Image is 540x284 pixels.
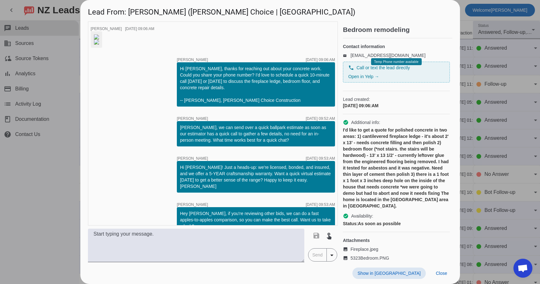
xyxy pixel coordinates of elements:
div: Open chat [513,259,532,278]
mat-icon: phone [348,65,354,71]
span: Temp Phone number available [374,60,418,64]
div: Hi [PERSON_NAME]! Just a heads-up: we're licensed, bonded, and insured, and we offer a 5-YEAR cra... [180,164,332,189]
span: Availability: [351,213,373,219]
span: [PERSON_NAME] [177,117,208,120]
span: Fireplace.jpeg [351,246,378,252]
a: Open in Yelp → [348,74,379,79]
span: [PERSON_NAME] [177,157,208,160]
div: Hey [PERSON_NAME], if you're reviewing other bids, we can do a fast apples-to-apples comparison, ... [180,210,332,229]
span: Additional info: [351,119,380,126]
mat-icon: image [343,247,351,252]
span: Show in [GEOGRAPHIC_DATA] [357,271,420,276]
img: Y5gqnABWB9a1hjWuGxWv-A [94,34,99,40]
mat-icon: arrow_drop_down [328,251,336,259]
mat-icon: check_circle [343,120,349,125]
mat-icon: image [343,256,351,261]
div: [DATE] 09:06:AM [306,58,335,62]
mat-icon: check_circle [343,213,349,219]
div: As soon as possible [343,220,450,227]
span: Lead created: [343,96,450,102]
button: Close [431,268,452,279]
button: Show in [GEOGRAPHIC_DATA] [352,268,425,279]
span: 5323Bedroom.PNG [351,255,389,261]
div: Hi [PERSON_NAME], thanks for reaching out about your concrete work. Could you share your phone nu... [180,65,332,103]
mat-icon: email [343,54,351,57]
h2: Bedroom remodeling [343,27,452,33]
h4: Contact information [343,43,450,50]
span: Close [436,271,447,276]
h4: Attachments [343,237,450,244]
mat-icon: touch_app [325,232,333,239]
div: [DATE] 09:06:AM [343,102,450,109]
div: [PERSON_NAME], we can send over a quick ballpark estimate as soon as our estimator has a quick ca... [180,124,332,143]
span: [PERSON_NAME] [177,58,208,62]
span: [PERSON_NAME] [91,27,122,31]
div: [DATE] 09:52:AM [306,117,335,120]
div: [DATE] 09:53:AM [306,157,335,160]
span: Call or text the lead directly [357,65,410,71]
img: 7TlzcnvucWidXhVLxMm7Kw [94,40,99,45]
span: [PERSON_NAME] [177,203,208,207]
strong: Status: [343,221,358,226]
div: I'd like to get a quote for polished concrete in two areas: 1) cantilevered fireplace ledge - it'... [343,127,450,209]
div: [DATE] 09:53:AM [306,203,335,207]
a: 5323Bedroom.PNG [343,255,450,261]
a: [EMAIL_ADDRESS][DOMAIN_NAME] [351,53,425,58]
a: Fireplace.jpeg [343,246,450,252]
div: [DATE] 09:06:AM [125,27,154,31]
